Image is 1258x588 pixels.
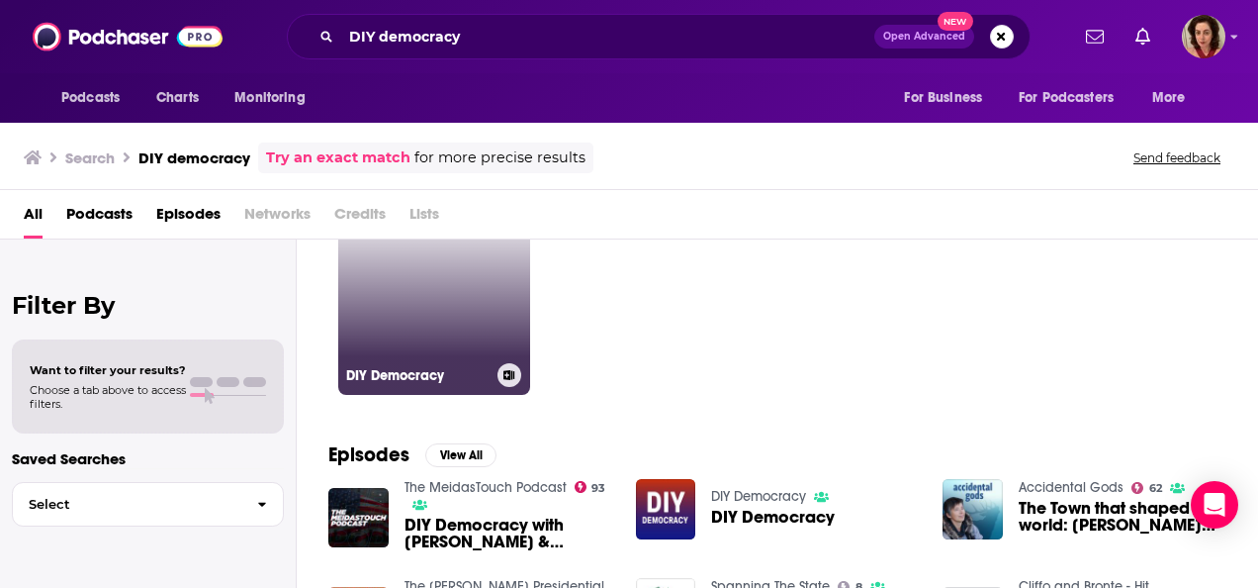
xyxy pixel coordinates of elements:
[1078,20,1112,53] a: Show notifications dropdown
[1191,481,1238,529] div: Open Intercom Messenger
[334,198,386,239] span: Credits
[409,198,439,239] span: Lists
[138,148,250,167] h3: DIY democracy
[328,442,409,467] h2: Episodes
[234,84,305,112] span: Monitoring
[1127,20,1158,53] a: Show notifications dropdown
[244,198,311,239] span: Networks
[890,79,1007,117] button: open menu
[12,291,284,320] h2: Filter By
[12,482,284,527] button: Select
[404,517,612,550] a: DIY Democracy with Lauren Windsor & Walter Masterson
[30,363,186,377] span: Want to filter your results?
[24,198,43,239] a: All
[287,14,1031,59] div: Search podcasts, credits, & more...
[1182,15,1225,58] button: Show profile menu
[404,517,612,550] span: DIY Democracy with [PERSON_NAME] & [PERSON_NAME]
[1006,79,1142,117] button: open menu
[1019,84,1114,112] span: For Podcasters
[341,21,874,52] input: Search podcasts, credits, & more...
[1182,15,1225,58] span: Logged in as hdrucker
[414,147,585,169] span: for more precise results
[711,509,835,526] a: DIY Democracy
[328,488,389,548] img: DIY Democracy with Lauren Windsor & Walter Masterson
[1182,15,1225,58] img: User Profile
[12,449,284,468] p: Saved Searches
[943,479,1003,539] img: The Town that shaped its world: Pam Barrett on FlatPack/DIY Democracy and taking charge of politics
[575,481,606,493] a: 93
[904,84,982,112] span: For Business
[143,79,211,117] a: Charts
[1152,84,1186,112] span: More
[156,84,199,112] span: Charts
[1131,482,1162,494] a: 62
[328,442,496,467] a: EpisodesView All
[65,148,115,167] h3: Search
[874,25,974,49] button: Open AdvancedNew
[61,84,120,112] span: Podcasts
[1019,500,1226,534] span: The Town that shaped its world: [PERSON_NAME] on FlatPack/DIY Democracy and taking charge of poli...
[266,147,410,169] a: Try an exact match
[47,79,145,117] button: open menu
[711,488,806,505] a: DIY Democracy
[1127,149,1226,166] button: Send feedback
[636,479,696,539] img: DIY Democracy
[404,479,567,496] a: The MeidasTouch Podcast
[33,18,223,55] img: Podchaser - Follow, Share and Rate Podcasts
[883,32,965,42] span: Open Advanced
[1149,484,1162,493] span: 62
[30,383,186,411] span: Choose a tab above to access filters.
[1019,500,1226,534] a: The Town that shaped its world: Pam Barrett on FlatPack/DIY Democracy and taking charge of politics
[221,79,330,117] button: open menu
[591,484,605,493] span: 93
[938,12,973,31] span: New
[1019,479,1123,496] a: Accidental Gods
[346,367,490,384] h3: DIY Democracy
[338,203,530,395] a: DIY Democracy
[156,198,221,239] a: Episodes
[13,498,241,511] span: Select
[1138,79,1211,117] button: open menu
[66,198,133,239] a: Podcasts
[425,443,496,467] button: View All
